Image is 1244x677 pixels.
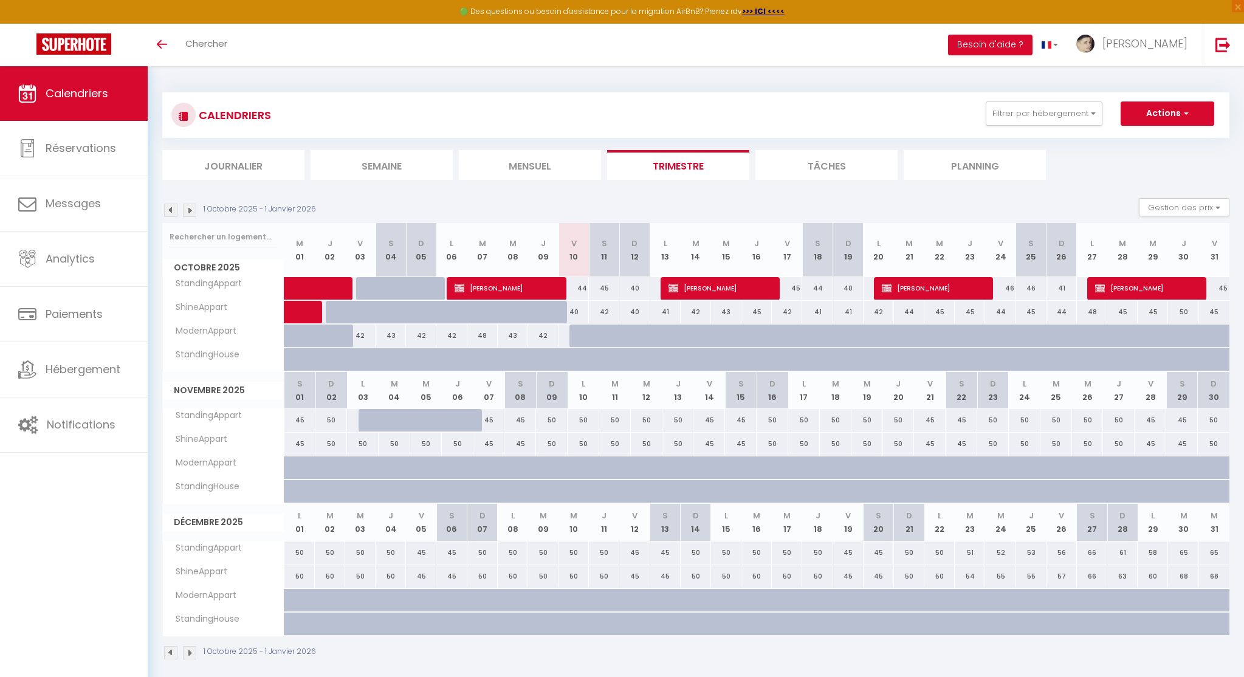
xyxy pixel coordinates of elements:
[977,433,1009,455] div: 50
[711,504,741,541] th: 15
[693,409,725,431] div: 45
[986,101,1102,126] button: Filtrer par hébergement
[772,277,802,300] div: 45
[436,223,467,277] th: 06
[599,372,631,409] th: 11
[1016,504,1046,541] th: 25
[924,504,955,541] th: 22
[668,277,770,300] span: [PERSON_NAME]
[46,362,120,377] span: Hébergement
[955,504,985,541] th: 23
[315,372,347,409] th: 02
[725,409,757,431] div: 45
[1023,378,1026,390] abbr: L
[788,433,820,455] div: 50
[1198,409,1229,431] div: 50
[662,433,694,455] div: 50
[602,238,607,249] abbr: S
[536,409,568,431] div: 50
[1168,301,1198,323] div: 50
[662,372,694,409] th: 13
[1046,301,1077,323] div: 44
[741,504,772,541] th: 16
[347,372,379,409] th: 03
[990,378,996,390] abbr: D
[498,504,528,541] th: 08
[1040,409,1072,431] div: 50
[896,378,901,390] abbr: J
[479,238,486,249] abbr: M
[284,409,316,431] div: 45
[1119,238,1126,249] abbr: M
[36,33,111,55] img: Super Booking
[467,223,498,277] th: 07
[498,223,528,277] th: 08
[904,150,1046,180] li: Planning
[504,433,536,455] div: 45
[589,301,619,323] div: 42
[967,238,972,249] abbr: J
[802,504,833,541] th: 18
[914,372,946,409] th: 21
[894,504,924,541] th: 21
[357,510,364,521] abbr: M
[376,223,406,277] th: 04
[820,409,851,431] div: 50
[1199,223,1229,277] th: 31
[406,223,436,277] th: 05
[741,301,772,323] div: 45
[46,140,116,156] span: Réservations
[442,433,473,455] div: 50
[948,35,1033,55] button: Besoin d'aide ?
[1107,301,1138,323] div: 45
[1199,301,1229,323] div: 45
[504,409,536,431] div: 45
[1199,504,1229,541] th: 31
[1138,504,1168,541] th: 29
[877,238,881,249] abbr: L
[284,223,315,277] th: 01
[315,409,347,431] div: 50
[650,301,681,323] div: 41
[1009,433,1040,455] div: 50
[959,378,964,390] abbr: S
[906,238,913,249] abbr: M
[1072,372,1104,409] th: 26
[568,409,599,431] div: 50
[328,378,334,390] abbr: D
[619,504,650,541] th: 12
[1072,433,1104,455] div: 50
[46,306,103,321] span: Paiements
[422,378,430,390] abbr: M
[894,301,924,323] div: 44
[772,301,802,323] div: 42
[558,223,589,277] th: 10
[864,301,894,323] div: 42
[509,238,517,249] abbr: M
[1148,378,1153,390] abbr: V
[1135,409,1166,431] div: 45
[742,6,785,16] a: >>> ICI <<<<
[511,510,515,521] abbr: L
[946,372,977,409] th: 22
[707,378,712,390] abbr: V
[163,382,284,399] span: Novembre 2025
[345,504,376,541] th: 03
[326,510,334,521] abbr: M
[204,204,316,215] p: 1 Octobre 2025 - 1 Janvier 2026
[1067,24,1203,66] a: ... [PERSON_NAME]
[1166,409,1198,431] div: 45
[741,223,772,277] th: 16
[772,504,802,541] th: 17
[406,504,436,541] th: 05
[631,238,637,249] abbr: D
[1102,36,1187,51] span: [PERSON_NAME]
[1215,37,1231,52] img: logout
[406,325,436,347] div: 42
[955,301,985,323] div: 45
[757,409,788,431] div: 50
[1138,301,1168,323] div: 45
[1116,378,1121,390] abbr: J
[914,409,946,431] div: 45
[833,223,864,277] th: 19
